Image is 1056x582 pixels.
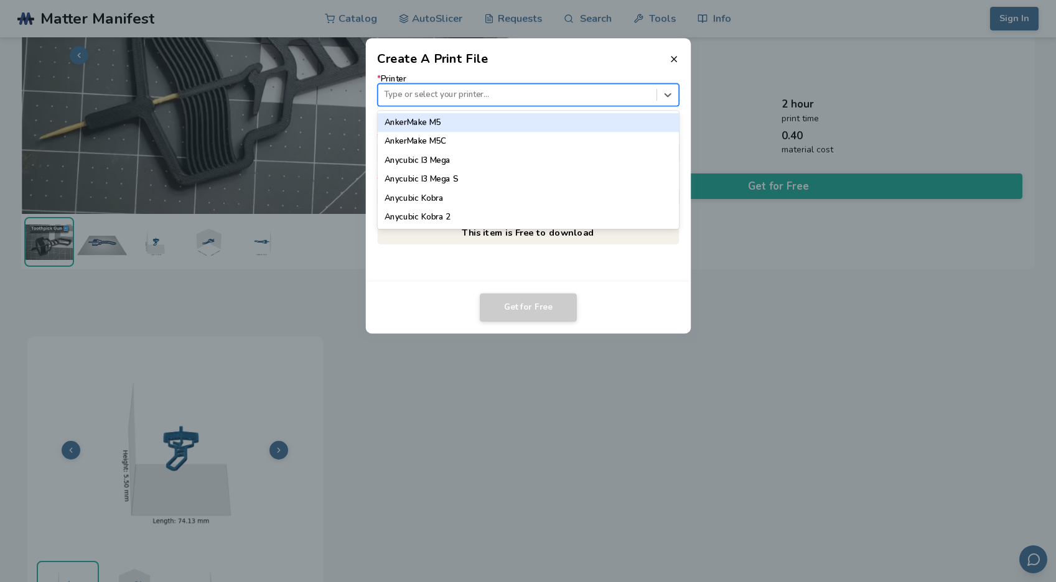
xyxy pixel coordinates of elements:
[377,227,679,246] div: Anycubic Kobra 2 Max
[377,151,679,170] div: Anycubic I3 Mega
[377,50,488,68] h2: Create A Print File
[377,170,679,188] div: Anycubic I3 Mega S
[377,113,679,132] div: AnkerMake M5
[377,208,679,226] div: Anycubic Kobra 2
[377,74,679,106] label: Printer
[377,189,679,208] div: Anycubic Kobra
[377,132,679,150] div: AnkerMake M5C
[377,220,679,244] p: This item is Free to download
[480,293,577,322] button: Get for Free
[384,90,386,99] input: *PrinterType or select your printer...AnkerMake M5AnkerMake M5CAnycubic I3 MegaAnycubic I3 Mega S...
